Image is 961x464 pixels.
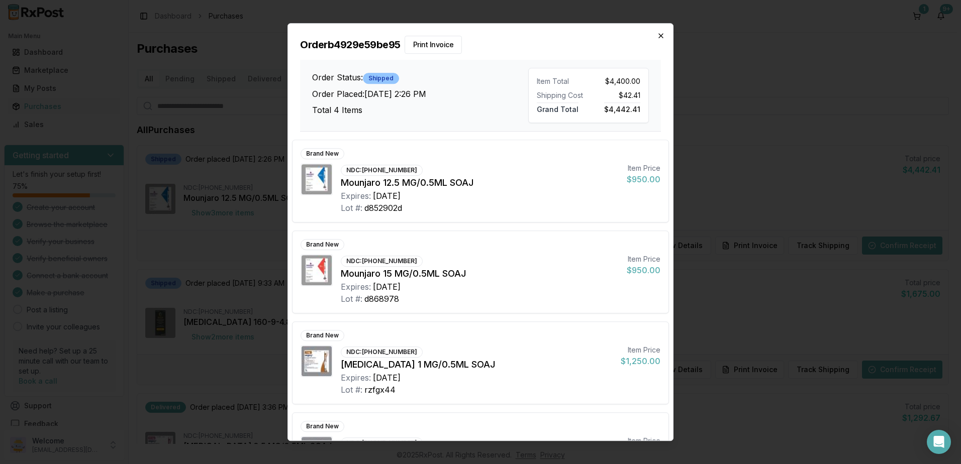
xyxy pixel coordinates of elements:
h3: Order Status: [312,71,528,84]
div: $950.00 [627,173,660,185]
div: Item Price [621,436,660,446]
div: Brand New [301,148,344,159]
div: Lot #: [341,384,362,396]
div: $950.00 [627,264,660,276]
h2: Order b4929e59be95 [300,36,661,54]
div: NDC: [PHONE_NUMBER] [341,437,423,448]
div: Shipping Cost [537,90,585,100]
div: rzfgx44 [364,384,396,396]
h3: Total 4 Items [312,104,528,116]
div: NDC: [PHONE_NUMBER] [341,165,423,176]
div: Expires: [341,281,371,293]
div: Mounjaro 15 MG/0.5ML SOAJ [341,267,619,281]
div: Expires: [341,372,371,384]
div: Item Total [537,76,585,86]
div: NDC: [PHONE_NUMBER] [341,256,423,267]
div: [DATE] [373,372,401,384]
img: Wegovy 1 MG/0.5ML SOAJ [302,346,332,376]
div: Brand New [301,330,344,341]
div: Brand New [301,239,344,250]
img: Mounjaro 12.5 MG/0.5ML SOAJ [302,164,332,194]
div: d852902d [364,202,402,214]
div: Brand New [301,421,344,432]
img: Mounjaro 15 MG/0.5ML SOAJ [302,255,332,285]
span: $4,442.41 [604,102,640,113]
div: Mounjaro 12.5 MG/0.5ML SOAJ [341,176,619,190]
div: Lot #: [341,202,362,214]
div: [MEDICAL_DATA] 1 MG/0.5ML SOAJ [341,358,613,372]
div: $4,400.00 [593,76,640,86]
div: Shipped [363,73,399,84]
div: Expires: [341,190,371,202]
div: Item Price [627,254,660,264]
button: Print Invoice [405,36,462,54]
div: NDC: [PHONE_NUMBER] [341,346,423,358]
span: Grand Total [537,102,579,113]
div: d868978 [364,293,399,305]
div: [DATE] [373,190,401,202]
h3: Order Placed: [DATE] 2:26 PM [312,88,528,100]
div: Item Price [621,345,660,355]
div: [DATE] [373,281,401,293]
div: $1,250.00 [621,355,660,367]
div: Lot #: [341,293,362,305]
div: Item Price [627,163,660,173]
div: $42.41 [593,90,640,100]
